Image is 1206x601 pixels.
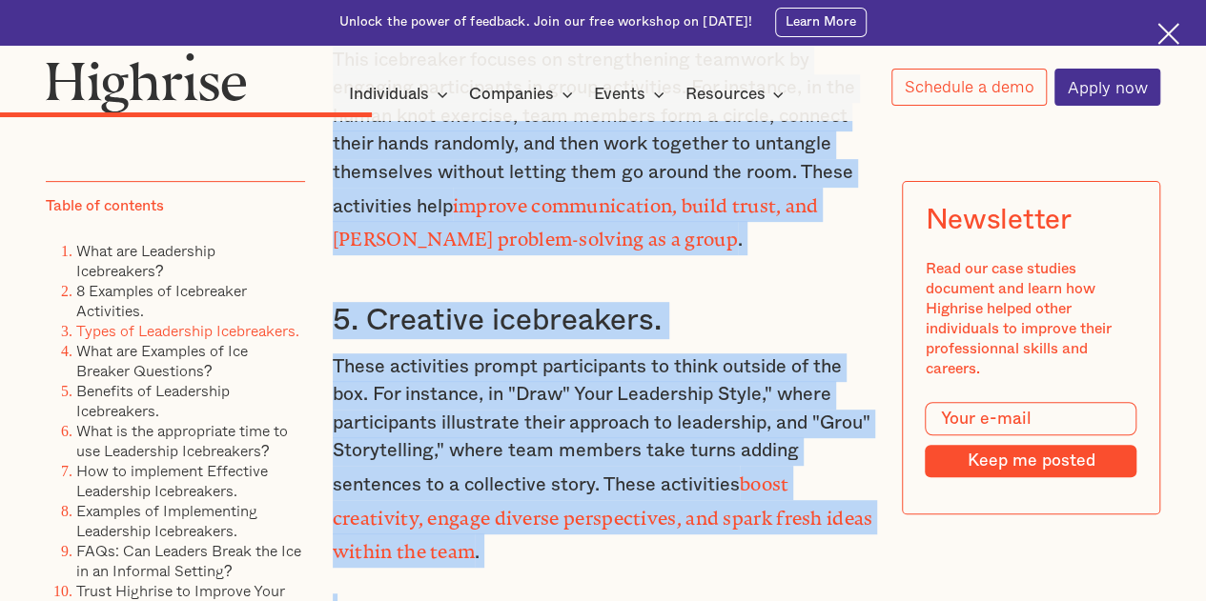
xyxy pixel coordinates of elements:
[925,204,1071,236] div: Newsletter
[925,259,1136,379] div: Read our case studies document and learn how Highrise helped other individuals to improve their p...
[46,196,164,216] div: Table of contents
[333,302,874,339] h3: 5. Creative icebreakers.
[775,8,868,37] a: Learn More
[469,83,554,106] div: Companies
[76,319,299,342] a: Types of Leadership Icebreakers.
[76,459,268,502] a: How to implement Effective Leadership Icebreakers.
[76,419,288,462] a: What is the appropriate time to use Leadership Icebreakers?
[685,83,789,106] div: Resources
[594,83,645,106] div: Events
[469,83,579,106] div: Companies
[685,83,765,106] div: Resources
[76,539,301,582] a: FAQs: Can Leaders Break the Ice in an Informal Setting?
[925,402,1136,477] form: Modal Form
[339,13,753,31] div: Unlock the power of feedback. Join our free workshop on [DATE]!
[925,445,1136,476] input: Keep me posted
[46,52,247,113] img: Highrise logo
[594,83,670,106] div: Events
[76,279,247,322] a: 8 Examples of Icebreaker Activities.
[891,69,1047,106] a: Schedule a demo
[333,47,874,255] p: This icebreaker focuses on strengthening teamwork by engaging participants in group activities. F...
[76,379,230,422] a: Benefits of Leadership Icebreakers.
[333,473,873,552] strong: boost creativity, engage diverse perspectives, and spark fresh ideas within the team
[333,195,819,241] strong: improve communication, build trust, and [PERSON_NAME] problem-solving as a group
[349,83,429,106] div: Individuals
[925,402,1136,436] input: Your e-mail
[333,353,874,568] p: These activities prompt participants to think outside of the box. For instance, in "Draw" Your Le...
[349,83,454,106] div: Individuals
[76,239,215,282] a: What are Leadership Icebreakers?
[76,339,248,382] a: What are Examples of Ice Breaker Questions?
[1054,69,1160,106] a: Apply now
[1157,23,1179,45] img: Cross icon
[76,499,257,542] a: Examples of Implementing Leadership Icebreakers.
